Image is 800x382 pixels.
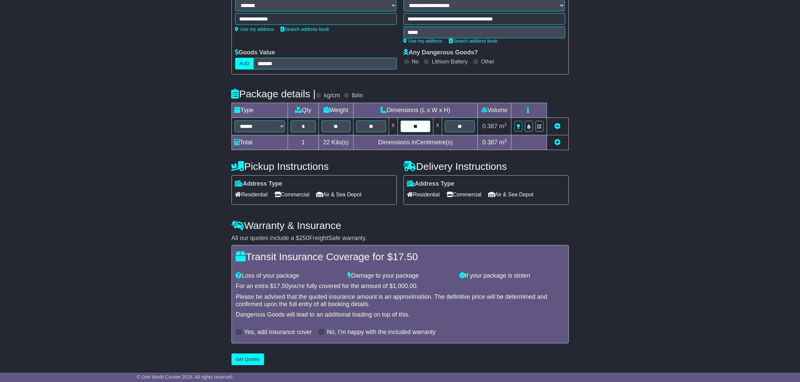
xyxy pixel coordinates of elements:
[407,189,440,200] span: Residential
[393,251,418,262] span: 17.50
[324,92,340,99] label: kg/cm
[231,161,397,172] h4: Pickup Instructions
[236,293,564,308] div: Please be advised that the quoted insurance amount is an approximation. The definitive price will...
[488,189,534,200] span: Air & Sea Depot
[353,135,478,150] td: Dimensions in Centimetre(s)
[323,139,330,146] span: 22
[504,138,507,143] sup: 3
[235,58,254,69] label: AUD
[327,329,436,336] label: No, I'm happy with the included warranty
[231,220,569,231] h4: Warranty & Insurance
[389,118,397,135] td: x
[407,180,455,188] label: Address Type
[555,123,561,130] a: Remove this item
[393,283,416,289] span: 1,000.00
[288,135,319,150] td: 1
[235,49,275,56] label: Goods Value
[288,103,319,118] td: Qty
[316,189,362,200] span: Air & Sea Depot
[137,374,234,380] span: © One World Courier 2025. All rights reserved.
[352,92,363,99] label: lb/in
[353,103,478,118] td: Dimensions (L x W x H)
[231,353,264,365] button: Get Quotes
[449,38,498,44] a: Search address book
[233,272,344,280] div: Loss of your package
[404,49,478,56] label: Any Dangerous Goods?
[319,135,353,150] td: Kilo(s)
[235,189,268,200] span: Residential
[412,58,419,65] label: No
[555,139,561,146] a: Add new item
[456,272,568,280] div: If your package is stolen
[404,161,569,172] h4: Delivery Instructions
[235,27,274,32] a: Use my address
[478,103,511,118] td: Volume
[482,123,498,130] span: 0.387
[273,283,289,289] span: 17.50
[236,251,564,262] h4: Transit Insurance Coverage for $
[235,180,283,188] label: Address Type
[231,235,569,242] div: All our quotes include a $ FreightSafe warranty.
[236,311,564,319] div: Dangerous Goods will lead to an additional loading on top of this.
[499,123,507,130] span: m
[404,38,443,44] a: Use my address
[236,283,564,290] div: For an extra $ you're fully covered for the amount of $ .
[281,27,329,32] a: Search address book
[344,272,456,280] div: Damage to your package
[504,122,507,127] sup: 3
[482,139,498,146] span: 0.387
[432,58,468,65] label: Lithium Battery
[231,88,316,99] h4: Package details |
[481,58,495,65] label: Other
[299,235,309,241] span: 250
[433,118,442,135] td: x
[244,329,312,336] label: Yes, add insurance cover
[275,189,309,200] span: Commercial
[447,189,481,200] span: Commercial
[319,103,353,118] td: Weight
[499,139,507,146] span: m
[231,103,288,118] td: Type
[231,135,288,150] td: Total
